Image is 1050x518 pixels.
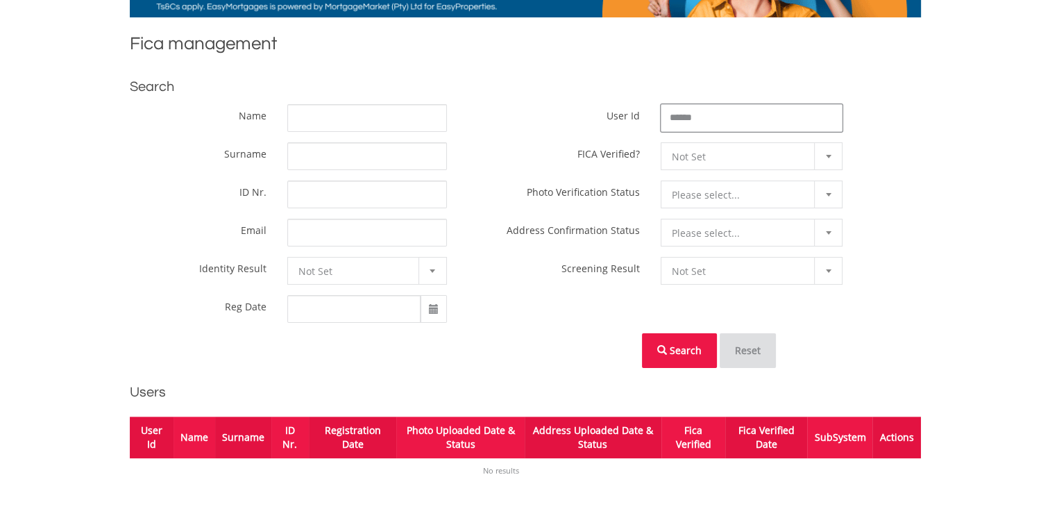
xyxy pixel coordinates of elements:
[807,417,872,458] th: SubSystem
[872,417,920,458] th: Actions
[396,417,524,458] th: Photo Uploaded Date & Status
[224,142,266,160] label: Surname
[130,31,921,62] h1: Fica management
[672,181,811,209] span: Please select...
[130,76,921,97] h2: Search
[720,333,776,368] button: Reset
[173,417,215,458] th: Name
[672,143,811,171] span: Not Set
[271,417,309,458] th: ID Nr.
[239,104,266,122] label: Name
[225,295,266,313] label: Reg Date
[239,181,266,199] label: ID Nr.
[672,258,811,285] span: Not Set
[672,219,811,247] span: Please select...
[642,333,717,368] button: Search
[527,181,640,199] label: Photo Verification Status
[561,257,640,275] label: Screening Result
[199,257,266,275] label: Identity Result
[130,458,873,483] td: No results
[725,417,807,458] th: Fica Verified Date
[130,417,173,458] th: User Id
[130,382,921,403] h2: Users
[309,417,396,458] th: Registration Date
[525,417,661,458] th: Address Uploaded Date & Status
[215,417,271,458] th: Surname
[607,104,640,122] label: User Id
[577,142,640,160] label: FICA Verified?
[661,417,726,458] th: Fica Verified
[241,219,266,237] label: Email
[298,258,415,285] span: Not Set
[507,219,640,237] label: Address Confirmation Status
